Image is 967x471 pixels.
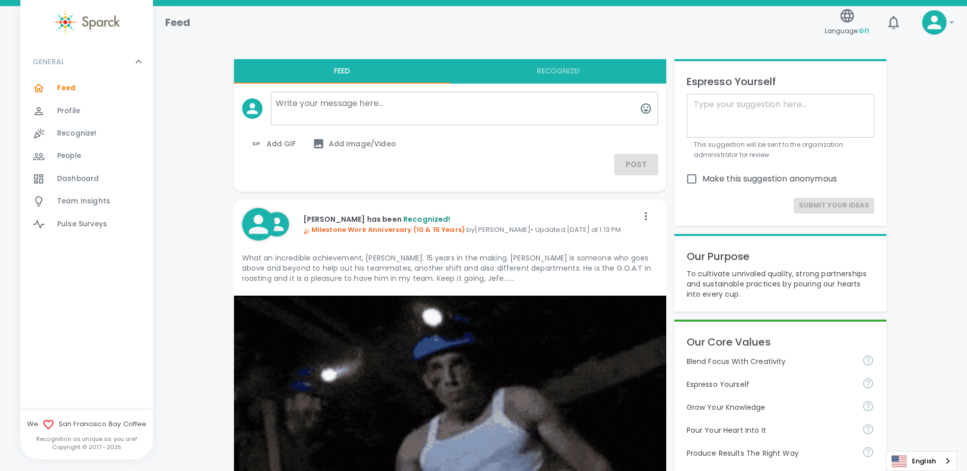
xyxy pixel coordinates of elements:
p: Grow Your Knowledge [687,402,854,412]
p: Espresso Yourself [687,73,874,90]
svg: Share your voice and your ideas [862,377,874,389]
a: People [20,145,153,167]
p: Espresso Yourself [687,379,854,389]
span: Team Insights [57,196,110,206]
button: Recognize! [450,59,666,84]
p: GENERAL [33,57,64,67]
div: GENERAL [20,46,153,77]
svg: Achieve goals today and innovate for tomorrow [862,354,874,367]
span: Recognized! [403,214,451,224]
svg: Find success working together and doing the right thing [862,446,874,458]
h1: Feed [165,14,191,31]
p: To cultivate unrivaled quality, strong partnerships and sustainable practices by pouring our hear... [687,269,874,299]
button: Language:en [821,5,873,41]
a: Profile [20,100,153,122]
button: Feed [234,59,450,84]
p: by [PERSON_NAME] • Updated [DATE] at 1:13 PM [303,225,638,235]
img: Sparck logo [54,10,120,34]
span: Add GIF [250,138,296,150]
span: Milestone Work Anniversary (10 & 15 Years) [303,225,465,234]
span: We San Francisco Bay Coffee [20,418,153,431]
a: Dashboard [20,168,153,190]
p: Produce Results The Right Way [687,448,854,458]
p: Copyright © 2017 - 2025 [20,443,153,451]
div: Language [886,451,957,471]
a: Recognize! [20,122,153,145]
p: What an incredible achievement, [PERSON_NAME]. 15 years in the making. [PERSON_NAME] is someone w... [242,253,658,283]
p: This suggestion will be sent to the organization administrator for review. [694,140,867,160]
p: Recognition as unique as you are! [20,435,153,443]
p: Our Purpose [687,248,874,265]
div: interaction tabs [234,59,666,84]
p: [PERSON_NAME] has been [303,214,638,224]
span: Language: [825,24,869,38]
span: Feed [57,83,76,93]
div: GENERAL [20,77,153,240]
span: Add Image/Video [312,138,396,150]
a: Team Insights [20,190,153,213]
span: Pulse Surveys [57,219,107,229]
span: Profile [57,106,80,116]
p: Blend Focus With Creativity [687,356,854,367]
svg: Follow your curiosity and learn together [862,400,874,412]
svg: Come to work to make a difference in your own way [862,423,874,435]
p: Pour Your Heart Into It [687,425,854,435]
span: Dashboard [57,174,99,184]
a: Pulse Surveys [20,213,153,235]
span: People [57,151,81,161]
a: Sparck logo [20,10,153,34]
p: Our Core Values [687,334,874,350]
span: Recognize! [57,128,97,139]
aside: Language selected: English [886,451,957,471]
span: en [859,24,869,36]
a: English [886,452,956,470]
a: Feed [20,77,153,99]
span: Make this suggestion anonymous [702,173,838,185]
